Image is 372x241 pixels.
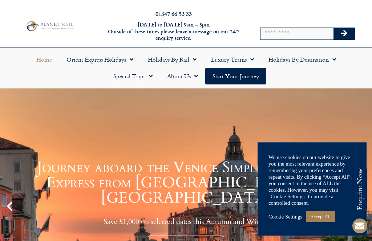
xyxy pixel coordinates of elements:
a: Accept All [306,211,335,222]
a: Special Trips [106,68,160,84]
div: Previous slide [4,200,16,212]
a: About Us [160,68,205,84]
div: We use cookies on our website to give you the most relevant experience by remembering your prefer... [268,154,356,206]
a: Holidays by Rail [141,51,204,68]
a: Cookie Settings [268,213,302,220]
a: Orient Express Holidays [59,51,141,68]
img: Planet Rail Train Holidays Logo [24,20,75,32]
h6: [DATE] to [DATE] 9am – 5pm Outside of these times please leave a message on our 24/7 enquiry serv... [101,21,246,42]
a: Holidays by Destination [261,51,343,68]
button: Search [333,28,355,40]
a: 01347 66 53 33 [155,9,192,18]
h1: Journey aboard the Venice Simplon-Orient-Express from [GEOGRAPHIC_DATA] to [GEOGRAPHIC_DATA] [18,160,354,205]
nav: Menu [4,51,368,84]
p: Save £1,000 on selected dates this Autumn and Winter [18,217,354,226]
a: Luxury Trains [204,51,261,68]
a: Home [29,51,59,68]
a: Start your Journey [205,68,266,84]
